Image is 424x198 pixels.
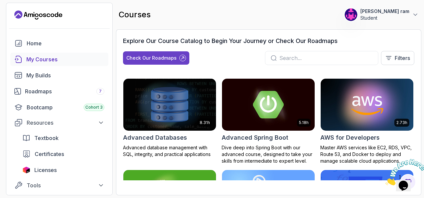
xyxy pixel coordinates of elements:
a: textbook [18,131,108,145]
p: Student [360,15,409,21]
span: 1 [3,3,5,8]
div: Resources [27,119,104,127]
a: home [10,37,108,50]
p: 5.18h [299,120,309,125]
a: courses [10,53,108,66]
h2: AWS for Developers [320,133,380,142]
a: roadmaps [10,85,108,98]
a: certificates [18,147,108,161]
a: Advanced Spring Boot card5.18hAdvanced Spring BootDive deep into Spring Boot with our advanced co... [222,78,315,164]
a: Landing page [14,10,62,20]
span: Cohort 3 [85,105,103,110]
p: Filters [395,54,410,62]
a: bootcamp [10,101,108,114]
span: 7 [99,89,102,94]
div: My Courses [26,55,104,63]
a: licenses [18,163,108,177]
img: Chat attention grabber [3,3,44,29]
p: Master AWS services like EC2, RDS, VPC, Route 53, and Docker to deploy and manage scalable cloud ... [320,144,414,164]
button: Check Our Roadmaps [123,51,189,65]
p: [PERSON_NAME] ram [360,8,409,15]
div: Check Our Roadmaps [126,55,177,61]
img: AWS for Developers card [321,79,413,131]
p: Dive deep into Spring Boot with our advanced course, designed to take your skills from intermedia... [222,144,315,164]
p: 8.31h [200,120,210,125]
img: user profile image [345,8,357,21]
div: Bootcamp [27,103,104,111]
img: jetbrains icon [22,167,30,173]
p: Advanced database management with SQL, integrity, and practical applications [123,144,216,158]
a: AWS for Developers card2.73hAWS for DevelopersMaster AWS services like EC2, RDS, VPC, Route 53, a... [320,78,414,164]
div: Roadmaps [25,87,104,95]
h2: Advanced Spring Boot [222,133,288,142]
p: 2.73h [396,120,407,125]
button: user profile image[PERSON_NAME] ramStudent [344,8,419,21]
button: Tools [10,179,108,191]
h3: Explore Our Course Catalog to Begin Your Journey or Check Our Roadmaps [123,36,338,46]
a: Advanced Databases card8.31hAdvanced DatabasesAdvanced database management with SQL, integrity, a... [123,78,216,158]
span: Textbook [34,134,59,142]
h2: courses [119,9,151,20]
h2: Advanced Databases [123,133,187,142]
iframe: chat widget [383,156,424,188]
img: Advanced Spring Boot card [222,79,315,131]
button: Resources [10,117,108,129]
span: Licenses [34,166,57,174]
div: My Builds [26,71,104,79]
input: Search... [279,54,373,62]
span: Certificates [35,150,64,158]
div: Tools [27,181,104,189]
div: Home [27,39,104,47]
a: builds [10,69,108,82]
button: Filters [381,51,414,65]
img: Advanced Databases card [123,79,216,131]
